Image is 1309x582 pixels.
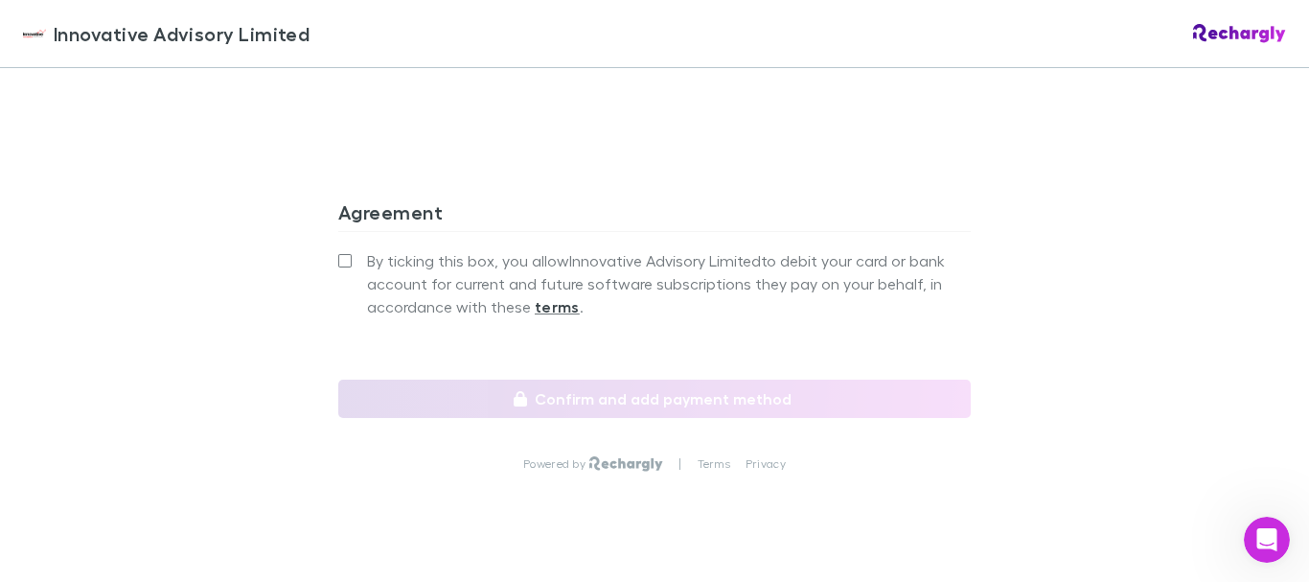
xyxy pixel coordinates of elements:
[54,19,310,48] span: Innovative Advisory Limited
[338,380,971,418] button: Confirm and add payment method
[23,22,46,45] img: Innovative Advisory Limited's Logo
[535,297,580,316] strong: terms
[338,200,971,231] h3: Agreement
[698,456,730,472] a: Terms
[1244,517,1290,563] iframe: Intercom live chat
[746,456,786,472] a: Privacy
[367,249,971,318] span: By ticking this box, you allow Innovative Advisory Limited to debit your card or bank account for...
[523,456,589,472] p: Powered by
[589,456,663,472] img: Rechargly Logo
[1193,24,1286,43] img: Rechargly Logo
[678,456,681,472] p: |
